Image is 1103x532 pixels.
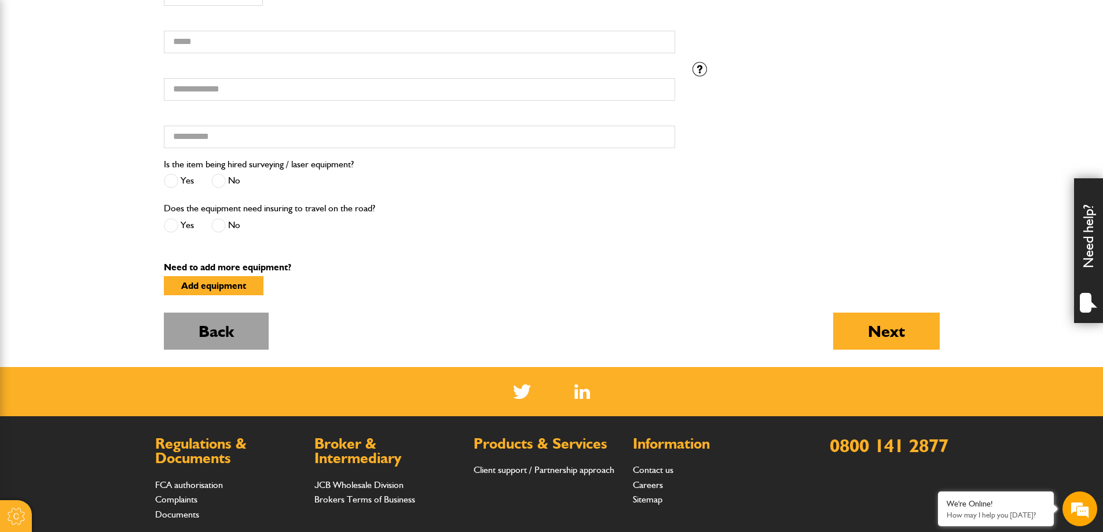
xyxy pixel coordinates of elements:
a: Brokers Terms of Business [314,494,415,505]
a: Sitemap [633,494,662,505]
a: Contact us [633,464,673,475]
button: Add equipment [164,276,263,295]
p: How may I help you today? [947,511,1045,519]
button: Back [164,313,269,350]
a: Client support / Partnership approach [474,464,614,475]
label: Is the item being hired surveying / laser equipment? [164,160,354,169]
img: Linked In [574,384,590,399]
h2: Information [633,436,780,452]
div: Need help? [1074,178,1103,323]
a: FCA authorisation [155,479,223,490]
div: We're Online! [947,499,1045,509]
h2: Products & Services [474,436,621,452]
h2: Regulations & Documents [155,436,303,466]
a: LinkedIn [574,384,590,399]
p: Need to add more equipment? [164,263,940,272]
label: No [211,218,240,233]
a: Complaints [155,494,197,505]
label: Does the equipment need insuring to travel on the road? [164,204,375,213]
a: JCB Wholesale Division [314,479,404,490]
button: Next [833,313,940,350]
a: Documents [155,509,199,520]
label: No [211,174,240,188]
h2: Broker & Intermediary [314,436,462,466]
label: Yes [164,174,194,188]
a: Careers [633,479,663,490]
img: Twitter [513,384,531,399]
label: Yes [164,218,194,233]
a: 0800 141 2877 [830,434,948,457]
